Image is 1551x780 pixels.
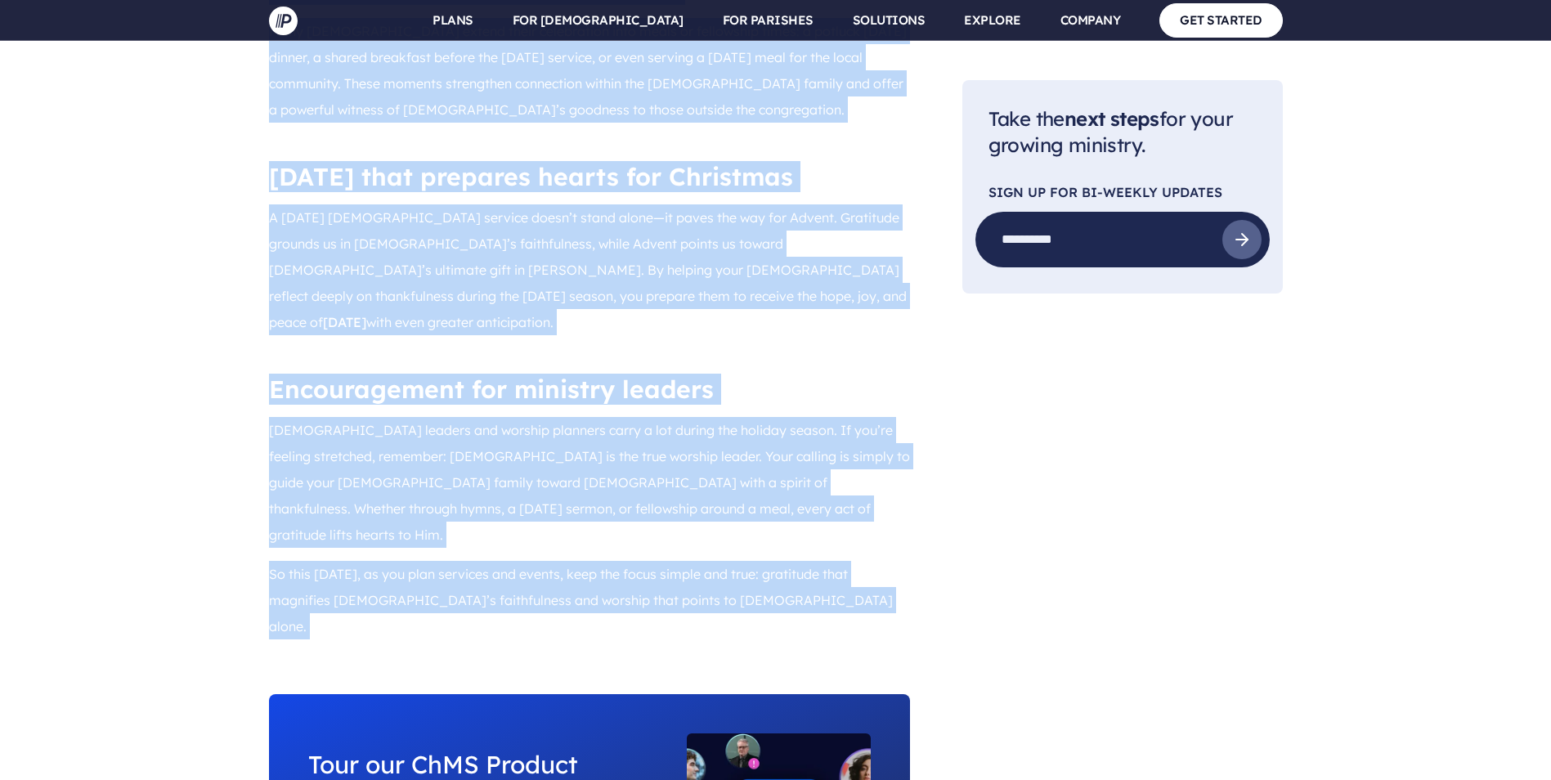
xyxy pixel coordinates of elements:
a: GET STARTED [1159,3,1283,37]
p: A [DATE] [DEMOGRAPHIC_DATA] service doesn’t stand alone—it paves the way for Advent. Gratitude gr... [269,204,910,335]
h2: [DATE] that prepares hearts for Christmas [269,162,910,191]
span: next steps [1065,106,1159,131]
p: SIGN UP FOR Bi-Weekly Updates [988,186,1257,199]
a: [DATE] [323,314,366,330]
p: So this [DATE], as you plan services and events, keep the focus simple and true: gratitude that m... [269,561,910,639]
span: Take the for your growing ministry. [988,106,1233,158]
p: [DEMOGRAPHIC_DATA] leaders and worship planners carry a lot during the holiday season. If you’re ... [269,417,910,548]
h2: Encouragement for ministry leaders [269,374,910,404]
p: Many [DEMOGRAPHIC_DATA] extend their celebration into meals or fellowship times: a potluck [DATE]... [269,18,910,123]
span: Tour our ChMS Product [308,750,578,779]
